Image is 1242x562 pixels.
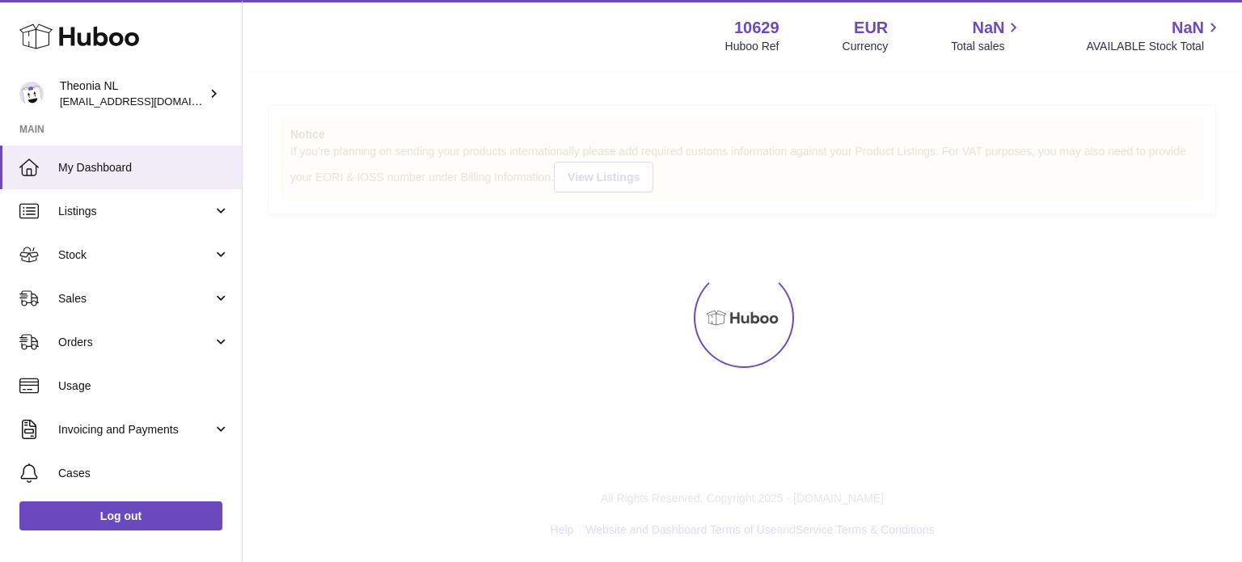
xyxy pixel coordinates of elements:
[19,501,222,530] a: Log out
[58,378,230,394] span: Usage
[58,335,213,350] span: Orders
[58,204,213,219] span: Listings
[58,466,230,481] span: Cases
[951,17,1023,54] a: NaN Total sales
[60,95,238,108] span: [EMAIL_ADDRESS][DOMAIN_NAME]
[725,39,779,54] div: Huboo Ref
[58,422,213,437] span: Invoicing and Payments
[951,39,1023,54] span: Total sales
[1086,39,1223,54] span: AVAILABLE Stock Total
[19,82,44,106] img: info@wholesomegoods.eu
[1086,17,1223,54] a: NaN AVAILABLE Stock Total
[843,39,889,54] div: Currency
[854,17,888,39] strong: EUR
[734,17,779,39] strong: 10629
[58,160,230,175] span: My Dashboard
[58,247,213,263] span: Stock
[60,78,205,109] div: Theonia NL
[1172,17,1204,39] span: NaN
[58,291,213,306] span: Sales
[972,17,1004,39] span: NaN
